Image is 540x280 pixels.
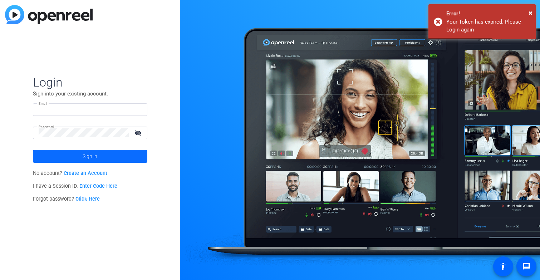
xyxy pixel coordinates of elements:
span: Login [33,75,147,90]
div: Error! [446,10,530,18]
a: Click Here [75,196,100,202]
span: Forgot password? [33,196,100,202]
span: × [529,9,532,17]
button: Sign in [33,150,147,163]
mat-icon: visibility_off [130,128,147,138]
a: Create an Account [64,170,107,176]
a: Enter Code Here [79,183,117,189]
button: Close [529,8,532,18]
span: No account? [33,170,108,176]
mat-label: Password [39,125,54,129]
div: Your Token has expired. Please Login again [446,18,530,34]
mat-icon: accessibility [499,262,507,271]
p: Sign into your existing account. [33,90,147,98]
mat-icon: message [522,262,531,271]
img: blue-gradient.svg [5,5,93,24]
span: I have a Session ID. [33,183,118,189]
input: Enter Email Address [39,105,142,114]
span: Sign in [83,147,97,165]
mat-label: Email [39,102,48,105]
